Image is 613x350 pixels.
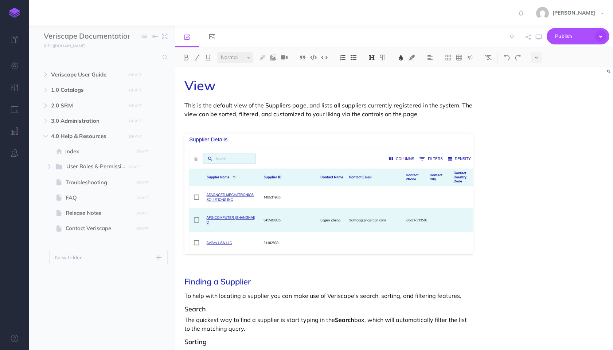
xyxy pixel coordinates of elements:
img: Unordered list button [350,55,357,60]
span: Finding a Supplier [184,276,251,287]
button: DRAFT [126,117,145,125]
span: 1.0 Catalogs [51,86,122,94]
a: [URL][DOMAIN_NAME] [29,42,93,49]
span: 3.0 Administration [51,117,122,125]
input: Search [44,51,158,64]
button: DRAFT [126,102,145,110]
span: Index [65,147,131,156]
p: New folder [55,253,82,261]
img: Inline code button [321,55,328,60]
img: Code block button [310,55,317,60]
span: Veriscape User Guide [51,70,122,79]
span: [PERSON_NAME] [549,9,599,16]
p: The quickest way to find a supplier is start typing in the box, which will automatically filter t... [184,315,473,333]
p: This is the default view of the Suppliers page, and lists all suppliers currently registered in t... [184,101,473,127]
small: DRAFT [129,134,142,139]
img: Undo [504,55,510,60]
small: DRAFT [129,88,142,93]
img: Add video button [281,55,288,60]
span: FAQ [66,193,131,202]
small: DRAFT [129,72,142,77]
img: Text color button [398,55,404,60]
img: Redo [515,55,521,60]
h3: Sorting [184,338,473,346]
button: DRAFT [126,71,145,79]
img: logo-mark.svg [9,8,20,18]
span: Contact Veriscape [66,224,131,233]
button: DRAFT [133,178,152,187]
img: Alignment dropdown menu button [427,55,433,60]
img: Add image button [270,55,277,60]
small: DRAFT [136,196,149,200]
small: DRAFT [129,119,142,123]
small: DRAFT [136,180,149,185]
button: DRAFT [133,224,152,233]
h3: Search [184,306,473,313]
img: Blockquote button [299,55,306,60]
button: DRAFT [126,132,145,141]
p: To help with locating a supplier you can make use of Veriscape's search, sorting, and filtering f... [184,291,473,300]
img: Callout dropdown menu button [467,55,473,60]
span: View [184,77,216,94]
button: DRAFT [125,163,144,171]
img: Ordered list button [339,55,346,60]
span: Troubleshooting [66,178,131,187]
img: SBugCd4NdFA12wR63Gw8.png [184,134,473,254]
img: Italic button [194,55,200,60]
span: User Roles & Permissions [66,162,132,172]
img: Paragraph button [379,55,386,60]
img: 743f3ee6f9f80ed2ad13fd650e81ed88.jpg [536,7,549,20]
span: Publish [555,31,591,42]
span: 4.0 Help & Resources [51,132,122,141]
button: DRAFT [133,194,152,202]
button: New folder [49,250,168,265]
strong: Search [335,316,354,323]
small: DRAFT [128,165,141,169]
small: DRAFT [136,211,149,216]
button: DRAFT [133,148,152,156]
small: DRAFT [136,226,149,231]
img: Text background color button [409,55,415,60]
small: DRAFT [136,149,149,154]
button: DRAFT [133,209,152,217]
button: Publish [547,28,609,44]
img: Create table button [456,55,462,60]
small: DRAFT [129,103,142,108]
span: 2.0 SRM [51,101,122,110]
span: Release Notes [66,209,131,217]
img: Bold button [183,55,190,60]
small: [URL][DOMAIN_NAME] [44,43,85,48]
img: Clear styles button [485,55,492,60]
img: Link button [259,55,266,60]
button: DRAFT [126,86,145,94]
img: Underline button [205,55,211,60]
input: Documentation Name [44,31,129,42]
img: Headings dropdown button [368,55,375,60]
